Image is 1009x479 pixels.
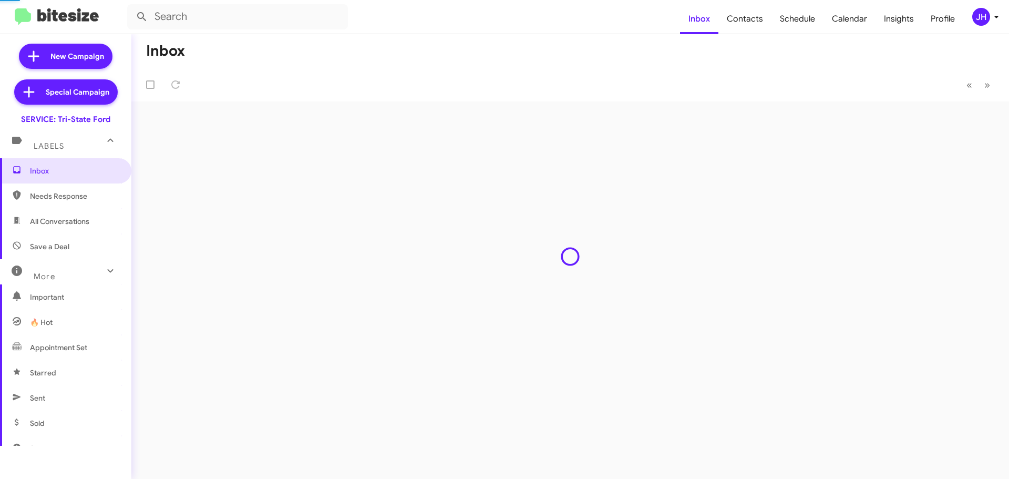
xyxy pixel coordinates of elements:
[963,8,997,26] button: JH
[30,292,119,302] span: Important
[978,74,996,96] button: Next
[146,43,185,59] h1: Inbox
[14,79,118,105] a: Special Campaign
[34,141,64,151] span: Labels
[50,51,104,62] span: New Campaign
[966,78,972,91] span: «
[30,342,87,353] span: Appointment Set
[34,272,55,281] span: More
[823,4,876,34] a: Calendar
[19,44,112,69] a: New Campaign
[961,74,996,96] nav: Page navigation example
[960,74,979,96] button: Previous
[984,78,990,91] span: »
[30,317,53,328] span: 🔥 Hot
[30,166,119,176] span: Inbox
[30,393,45,403] span: Sent
[680,4,718,34] a: Inbox
[30,216,89,227] span: All Conversations
[718,4,771,34] a: Contacts
[771,4,823,34] a: Schedule
[30,443,86,454] span: Sold Responded
[876,4,922,34] a: Insights
[127,4,348,29] input: Search
[922,4,963,34] a: Profile
[30,241,69,252] span: Save a Deal
[30,368,56,378] span: Starred
[972,8,990,26] div: JH
[30,191,119,201] span: Needs Response
[46,87,109,97] span: Special Campaign
[21,114,110,125] div: SERVICE: Tri-State Ford
[30,418,45,429] span: Sold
